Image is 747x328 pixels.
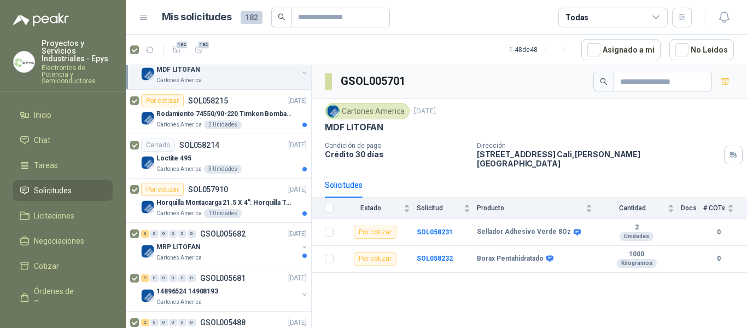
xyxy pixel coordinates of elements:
div: 0 [169,274,177,282]
a: SOL058232 [417,255,453,262]
div: Por cotizar [141,94,184,107]
a: Chat [13,130,113,151]
span: Tareas [34,159,58,171]
p: 14896524 14908193 [156,286,218,297]
p: [DATE] [288,273,307,284]
span: Producto [477,204,583,212]
div: 2 Unidades [204,120,242,129]
img: Company Logo [141,200,154,214]
div: 0 [160,274,168,282]
span: 182 [241,11,262,24]
a: Licitaciones [13,205,113,226]
div: 0 [188,230,196,238]
a: Tareas [13,155,113,176]
p: Cartones America [156,254,202,262]
a: Órdenes de Compra [13,281,113,314]
p: [DATE] [288,318,307,328]
p: Horquilla Montacarga 21.5 X 4": Horquilla Telescopica Overall size 2108 x 660 x 324mm [156,198,293,208]
p: [DATE] [288,229,307,239]
p: MDF LITOFAN [156,65,200,75]
p: [DATE] [288,185,307,195]
div: 2 [141,319,149,326]
b: 2 [599,223,674,232]
span: Solicitud [417,204,462,212]
p: [DATE] [288,140,307,151]
div: Cerrado [141,139,175,152]
div: 1 - 48 de 48 [509,41,573,59]
span: 182 [175,41,188,49]
span: Licitaciones [34,210,74,222]
img: Company Logo [141,245,154,258]
div: Por cotizar [354,226,396,239]
a: Solicitudes [13,180,113,201]
a: 2 0 0 0 0 0 GSOL005681[DATE] Company Logo14896524 14908193Cartones America [141,272,309,307]
span: Estado [340,204,401,212]
p: Rodamiento 74550/90-220 Timken BombaVG40 [156,109,293,119]
th: # COTs [703,198,747,219]
p: SOL057910 [188,186,228,193]
div: 0 [169,230,177,238]
h1: Mis solicitudes [162,9,232,25]
span: Negociaciones [34,235,84,247]
div: Solicitudes [325,179,363,191]
span: 182 [197,41,210,49]
span: Solicitudes [34,185,72,197]
b: 0 [703,227,734,238]
h3: GSOL005701 [341,73,407,90]
span: Inicio [34,109,51,121]
b: Sellador Adhesivo Verde 8Oz [477,228,571,237]
span: search [278,13,285,21]
a: CerradoSOL058214[DATE] Company LogoLoctite 495Cartones America3 Unidades [126,134,311,179]
div: Unidades [620,232,653,241]
img: Company Logo [141,67,154,80]
div: 6 [141,230,149,238]
th: Cantidad [599,198,681,219]
div: 3 Unidades [204,165,242,174]
p: MDF LITOFAN [325,122,383,133]
div: Cartones America [325,103,410,119]
p: GSOL005488 [200,319,246,326]
p: [DATE] [414,106,436,117]
a: SOL058231 [417,228,453,236]
a: 2 0 0 0 0 0 GSOL005701[DATE] Company LogoMDF LITOFANCartones America [141,50,309,85]
div: Todas [565,11,588,24]
div: Por cotizar [141,183,184,196]
th: Docs [681,198,703,219]
a: Negociaciones [13,231,113,251]
div: 0 [178,274,186,282]
div: 2 [141,274,149,282]
div: 0 [150,274,159,282]
div: 0 [150,230,159,238]
div: 0 [160,319,168,326]
th: Producto [477,198,599,219]
button: No Leídos [669,39,734,60]
th: Solicitud [417,198,477,219]
p: MRP LITOFAN [156,242,201,252]
div: 0 [188,319,196,326]
p: GSOL005681 [200,274,246,282]
div: Kilogramos [617,259,657,268]
p: Loctite 495 [156,153,191,164]
p: Crédito 30 días [325,149,468,159]
a: Inicio [13,105,113,125]
div: 0 [169,319,177,326]
a: Por cotizarSOL057910[DATE] Company LogoHorquilla Montacarga 21.5 X 4": Horquilla Telescopica Over... [126,179,311,223]
p: GSOL005682 [200,230,246,238]
p: SOL058215 [188,97,228,105]
span: Cotizar [34,260,59,272]
a: Cotizar [13,256,113,277]
div: 0 [188,274,196,282]
th: Estado [340,198,417,219]
div: 0 [178,319,186,326]
p: [STREET_ADDRESS] Cali , [PERSON_NAME][GEOGRAPHIC_DATA] [477,149,720,168]
div: 0 [178,230,186,238]
b: Borax Pentahidratado [477,255,544,263]
p: Cartones America [156,120,202,129]
button: 182 [190,41,207,59]
p: Cartones America [156,298,202,307]
span: Cantidad [599,204,666,212]
span: search [600,78,608,85]
span: Órdenes de Compra [34,285,102,309]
